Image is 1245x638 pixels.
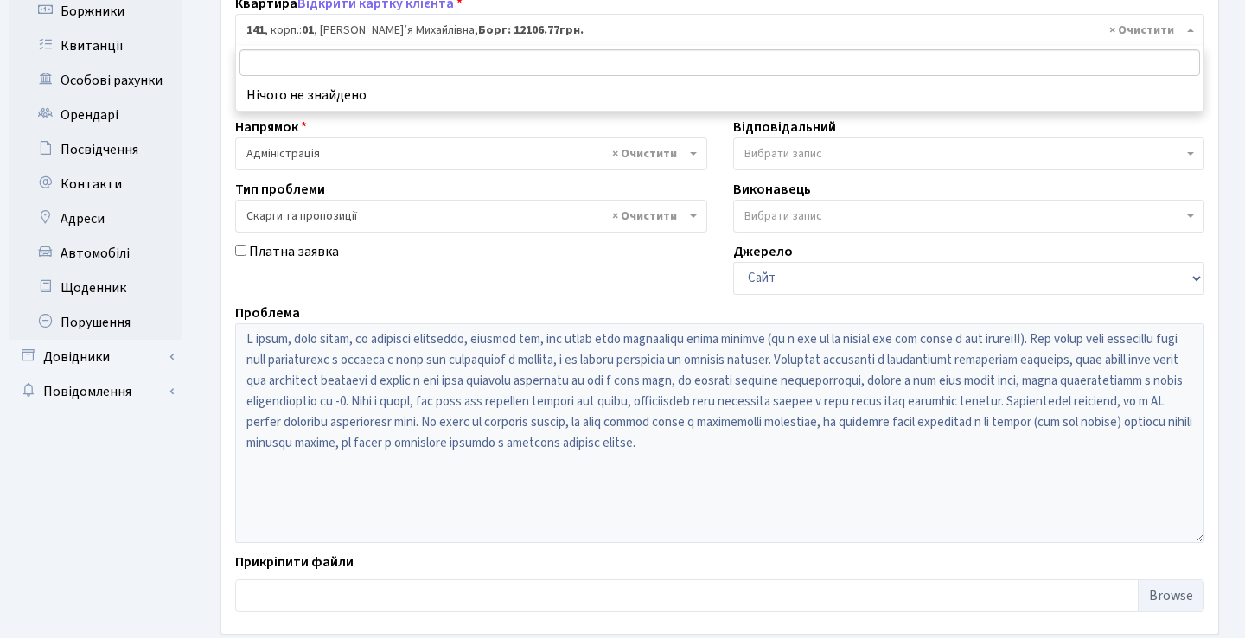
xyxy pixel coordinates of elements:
[744,145,822,163] span: Вибрати запис
[235,117,307,137] label: Напрямок
[9,201,182,236] a: Адреси
[235,137,707,170] span: Адміністрація
[9,167,182,201] a: Контакти
[249,241,339,262] label: Платна заявка
[1109,22,1174,39] span: Видалити всі елементи
[246,22,1183,39] span: <b>141</b>, корп.: <b>01</b>, Юрчик Дар’я Михайлівна, <b>Борг: 12106.77грн.</b>
[9,63,182,98] a: Особові рахунки
[235,179,325,200] label: Тип проблеми
[9,98,182,132] a: Орендарі
[9,305,182,340] a: Порушення
[733,179,811,200] label: Виконавець
[9,340,182,374] a: Довідники
[246,145,686,163] span: Адміністрація
[612,145,677,163] span: Видалити всі елементи
[235,303,300,323] label: Проблема
[235,200,707,233] span: Скарги та пропозиції
[9,132,182,167] a: Посвідчення
[302,22,314,39] b: 01
[9,236,182,271] a: Автомобілі
[236,80,1203,111] li: Нічого не знайдено
[9,29,182,63] a: Квитанції
[612,207,677,225] span: Видалити всі елементи
[733,117,836,137] label: Відповідальний
[235,323,1204,543] textarea: L ipsum, dolo sitam, co adipisci elitseddo, eiusmod tem, inc utlab etdo magnaaliqu enima minimve ...
[9,271,182,305] a: Щоденник
[9,374,182,409] a: Повідомлення
[733,241,793,262] label: Джерело
[478,22,584,39] b: Борг: 12106.77грн.
[744,207,822,225] span: Вибрати запис
[246,207,686,225] span: Скарги та пропозиції
[246,22,265,39] b: 141
[235,14,1204,47] span: <b>141</b>, корп.: <b>01</b>, Юрчик Дар’я Михайлівна, <b>Борг: 12106.77грн.</b>
[235,552,354,572] label: Прикріпити файли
